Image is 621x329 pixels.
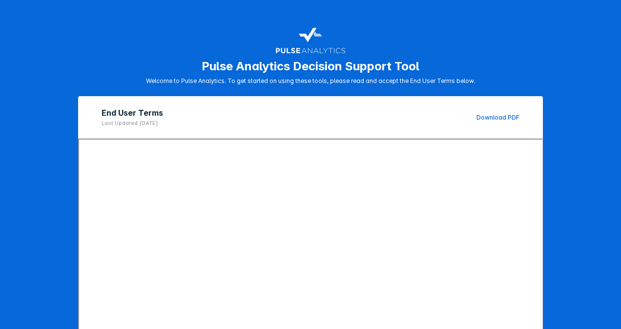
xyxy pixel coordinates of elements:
[476,114,519,121] a: Download PDF
[102,108,163,118] h2: End User Terms
[275,23,346,55] img: pulse-logo-user-terms.svg
[146,77,476,84] p: Welcome to Pulse Analytics. To get started on using these tools, please read and accept the End U...
[102,120,163,126] p: Last Updated: [DATE]
[202,59,419,73] h1: Pulse Analytics Decision Support Tool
